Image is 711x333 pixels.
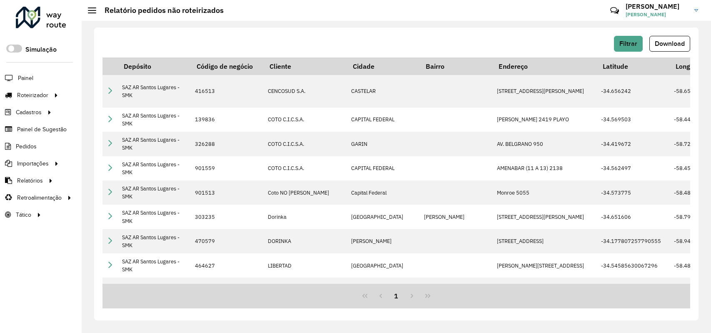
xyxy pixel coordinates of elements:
a: Contato Rápido [606,2,624,20]
td: [PERSON_NAME] 2419 PLAYO [493,108,597,132]
h2: Relatório pedidos não roteirizados [96,6,224,15]
td: [STREET_ADDRESS][PERSON_NAME] [493,205,597,229]
th: Depósito [118,58,191,75]
td: 901513 [191,180,264,205]
td: 303235 [191,205,264,229]
td: 326288 [191,132,264,156]
td: CASTELAR [347,75,420,108]
td: 901559 [191,156,264,180]
span: Tático [16,210,31,219]
td: SAZ AR Santos Lugares - SMK [118,75,191,108]
th: Cliente [264,58,347,75]
th: Código de negócio [191,58,264,75]
td: CAPITAL FEDERAL [347,108,420,132]
button: 1 [389,288,404,304]
td: SAZ AR Santos Lugares - SMK [118,132,191,156]
span: Retroalimentação [17,193,62,202]
td: SAZ AR Santos Lugares - SMK [118,278,191,302]
td: 174965 [191,278,264,302]
td: AMENABAR (11 A 13) 2138 [493,156,597,180]
td: SAZ AR Santos Lugares - SMK [118,180,191,205]
span: Filtrar [619,40,637,47]
td: [STREET_ADDRESS] [493,229,597,253]
span: Pedidos [16,142,37,151]
td: [GEOGRAPHIC_DATA] [347,253,420,278]
td: DORINKA [264,229,347,253]
td: Monroe 5055 [493,180,597,205]
td: CAPITAL FEDERAL [347,156,420,180]
td: COTO C.I.C.S.A. [264,108,347,132]
td: Coto NO [PERSON_NAME] [264,180,347,205]
td: SAZ AR Santos Lugares - SMK [118,253,191,278]
td: SAZ AR Santos Lugares - SMK [118,229,191,253]
td: [PERSON_NAME][STREET_ADDRESS] [493,253,597,278]
span: [PERSON_NAME] [626,11,688,18]
td: 464627 [191,253,264,278]
td: Dorinka [264,205,347,229]
td: GARIN [347,132,420,156]
th: Cidade [347,58,420,75]
td: -34.569503 [597,108,670,132]
span: Relatórios [17,176,43,185]
td: [GEOGRAPHIC_DATA] [347,205,420,229]
td: COTO C.I.C.S.A. [264,156,347,180]
td: -34.651606 [597,205,670,229]
td: TIGRE [347,278,420,302]
td: LIBERTAD [264,253,347,278]
td: -34.479336 [597,278,670,302]
td: -34.54585630067296 [597,253,670,278]
td: -34.562497 [597,156,670,180]
span: Download [655,40,685,47]
button: Filtrar [614,36,643,52]
td: -34.419672 [597,132,670,156]
td: RUTA 197 ESQ.COLECTORA PANAMERICANA [493,278,597,302]
td: -34.177807257790555 [597,229,670,253]
span: Importações [17,159,49,168]
td: SAZ AR Santos Lugares - SMK [118,108,191,132]
th: Endereço [493,58,597,75]
td: [STREET_ADDRESS][PERSON_NAME] [493,75,597,108]
td: AV. BELGRANO 950 [493,132,597,156]
td: 470579 [191,229,264,253]
span: Roteirizador [17,91,48,100]
td: [PERSON_NAME] [420,205,493,229]
span: Cadastros [16,108,42,117]
h3: [PERSON_NAME] [626,3,688,10]
span: Painel de Sugestão [17,125,67,134]
td: [PERSON_NAME] [347,229,420,253]
td: WAL MART ARGENTINA S.R.L. [264,278,347,302]
td: -34.573775 [597,180,670,205]
td: Capital Federal [347,180,420,205]
button: Download [649,36,690,52]
span: Painel [18,74,33,83]
td: 139836 [191,108,264,132]
td: SAZ AR Santos Lugares - SMK [118,156,191,180]
td: COTO C.I.C.S.A. [264,132,347,156]
th: Bairro [420,58,493,75]
td: SAZ AR Santos Lugares - SMK [118,205,191,229]
td: 416513 [191,75,264,108]
th: Latitude [597,58,670,75]
td: -34.656242 [597,75,670,108]
label: Simulação [25,45,57,55]
td: CENCOSUD S.A. [264,75,347,108]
